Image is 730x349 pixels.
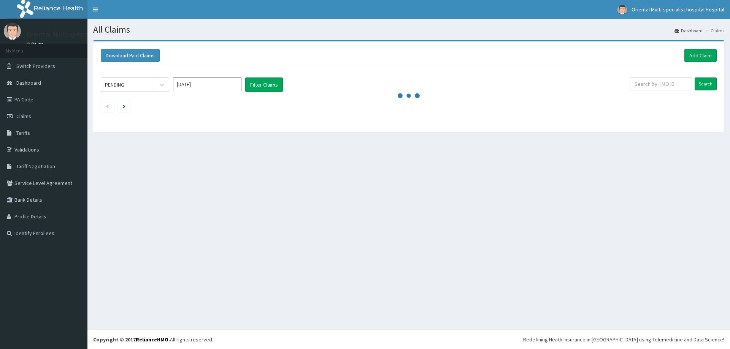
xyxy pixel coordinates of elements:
img: User Image [617,5,627,14]
a: Previous page [106,103,109,109]
span: Tariffs [16,129,30,136]
a: RelianceHMO [136,336,168,343]
span: Switch Providers [16,63,55,69]
a: Online [27,41,45,47]
span: Dashboard [16,79,41,86]
li: Claims [703,27,724,34]
input: Search by HMO ID [630,77,692,90]
input: Search [695,77,717,90]
a: Add Claim [684,49,717,62]
div: PENDING [105,81,124,88]
p: Oriental Multi-specialist hospital Hospital [27,31,150,38]
button: Filter Claims [245,77,283,92]
h1: All Claims [93,25,724,35]
strong: Copyright © 2017 . [93,336,170,343]
span: Oriental Multi-specialist hospital Hospital [632,6,724,13]
div: Redefining Heath Insurance in [GEOGRAPHIC_DATA] using Telemedicine and Data Science! [523,336,724,343]
svg: audio-loading [397,84,420,107]
footer: All rights reserved. [87,330,730,349]
a: Next page [123,103,125,109]
img: User Image [4,23,21,40]
span: Claims [16,113,31,120]
button: Download Paid Claims [101,49,160,62]
span: Tariff Negotiation [16,163,55,170]
input: Select Month and Year [173,77,241,91]
a: Dashboard [674,27,703,34]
